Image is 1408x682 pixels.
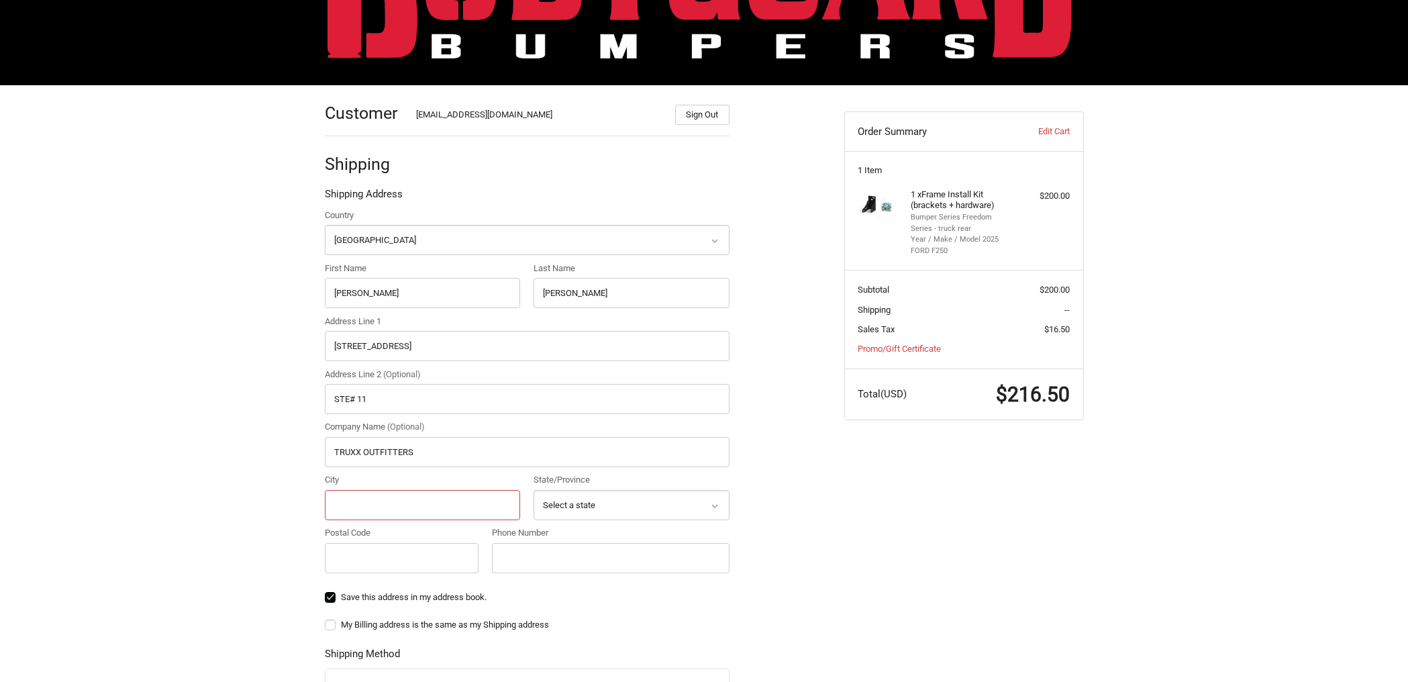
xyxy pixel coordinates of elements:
[325,592,730,603] label: Save this address in my address book.
[911,234,1013,256] li: Year / Make / Model 2025 FORD F250
[858,165,1070,176] h3: 1 Item
[1341,618,1408,682] iframe: Chat Widget
[1040,285,1070,295] span: $200.00
[534,262,730,275] label: Last Name
[492,526,730,540] label: Phone Number
[858,388,907,400] span: Total (USD)
[996,383,1070,406] span: $216.50
[325,315,730,328] label: Address Line 1
[1003,125,1070,138] a: Edit Cart
[1044,324,1070,334] span: $16.50
[858,125,1003,138] h3: Order Summary
[387,422,425,432] small: (Optional)
[416,108,662,125] div: [EMAIL_ADDRESS][DOMAIN_NAME]
[858,344,941,354] a: Promo/Gift Certificate
[325,526,479,540] label: Postal Code
[325,103,403,124] h2: Customer
[325,209,730,222] label: Country
[911,212,1013,234] li: Bumper Series Freedom Series - truck rear
[1064,305,1070,315] span: --
[858,285,889,295] span: Subtotal
[325,473,521,487] label: City
[383,369,421,379] small: (Optional)
[675,105,730,125] button: Sign Out
[325,620,730,630] label: My Billing address is the same as my Shipping address
[534,473,730,487] label: State/Province
[325,420,730,434] label: Company Name
[325,368,730,381] label: Address Line 2
[911,189,1013,211] h4: 1 x Frame Install Kit (brackets + hardware)
[1017,189,1070,203] div: $200.00
[325,154,403,175] h2: Shipping
[325,646,400,668] legend: Shipping Method
[858,305,891,315] span: Shipping
[325,187,403,208] legend: Shipping Address
[858,324,895,334] span: Sales Tax
[325,262,521,275] label: First Name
